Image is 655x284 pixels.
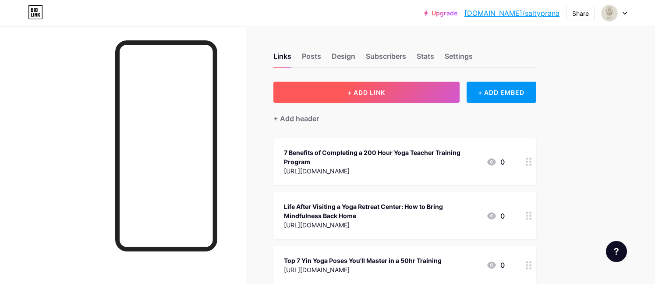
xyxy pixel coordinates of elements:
[284,148,479,166] div: 7 Benefits of Completing a 200 Hour Yoga Teacher Training Program
[284,202,479,220] div: Life After Visiting a Yoga Retreat Center: How to Bring Mindfulness Back Home
[273,82,460,103] button: + ADD LINK
[284,220,479,230] div: [URL][DOMAIN_NAME]
[332,51,355,67] div: Design
[347,89,385,96] span: + ADD LINK
[464,8,559,18] a: [DOMAIN_NAME]/saltyprana
[486,260,505,270] div: 0
[467,82,536,103] div: + ADD EMBED
[273,51,291,67] div: Links
[572,9,589,18] div: Share
[486,211,505,221] div: 0
[302,51,321,67] div: Posts
[445,51,473,67] div: Settings
[486,157,505,167] div: 0
[424,10,457,17] a: Upgrade
[366,51,406,67] div: Subscribers
[273,113,319,124] div: + Add header
[417,51,434,67] div: Stats
[601,5,618,22] img: Salty Prana
[284,265,442,274] div: [URL][DOMAIN_NAME]
[284,166,479,176] div: [URL][DOMAIN_NAME]
[284,256,442,265] div: Top 7 Yin Yoga Poses You’ll Master in a 50hr Training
